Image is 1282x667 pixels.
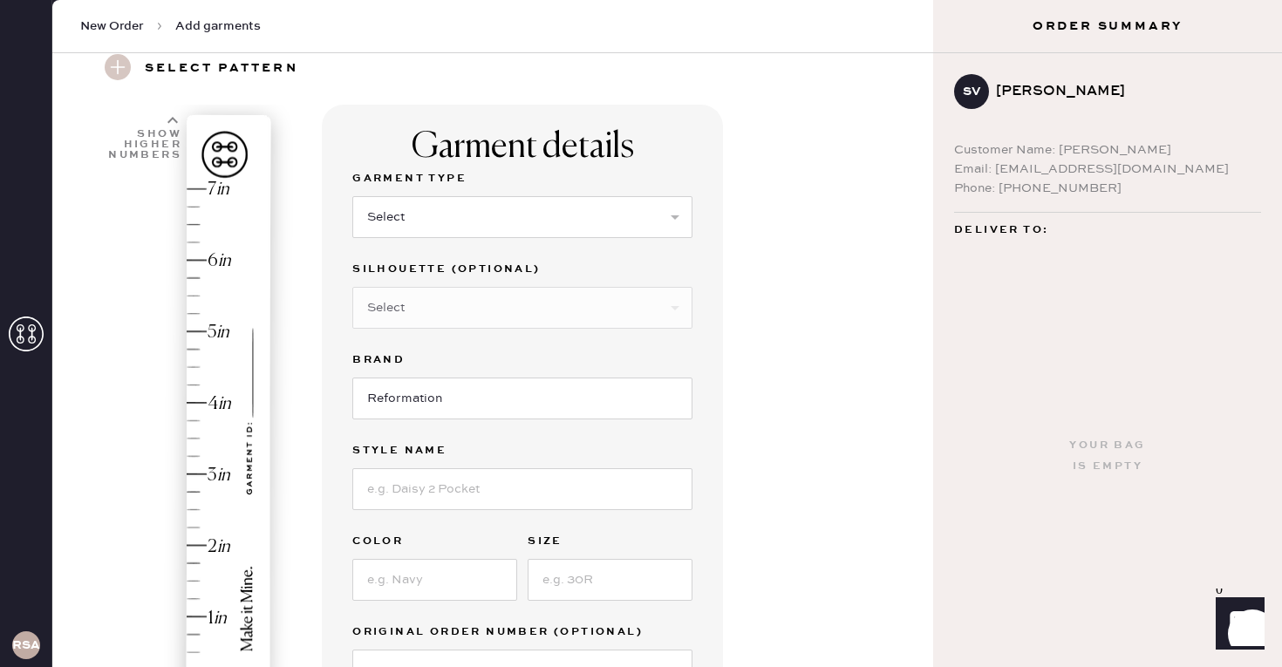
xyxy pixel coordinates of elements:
label: Size [528,531,692,552]
div: [STREET_ADDRESS] Scottsdale , AZ 85255 [954,241,1261,284]
div: 7 [208,178,216,201]
div: Your bag is empty [1069,435,1145,477]
div: in [216,178,229,201]
label: Silhouette (optional) [352,259,692,280]
div: [PERSON_NAME] [996,81,1247,102]
label: Garment Type [352,168,692,189]
h3: Select pattern [145,54,298,84]
span: Deliver to: [954,220,1048,241]
div: Show higher numbers [106,129,181,160]
div: Phone: [PHONE_NUMBER] [954,179,1261,198]
div: Garment details [412,126,634,168]
label: Brand [352,350,692,371]
h3: RSA [12,639,40,651]
input: e.g. Daisy 2 Pocket [352,468,692,510]
div: Email: [EMAIL_ADDRESS][DOMAIN_NAME] [954,160,1261,179]
label: Color [352,531,517,552]
span: New Order [80,17,144,35]
div: Customer Name: [PERSON_NAME] [954,140,1261,160]
label: Original Order Number (Optional) [352,622,692,643]
h3: SV [963,85,980,98]
input: e.g. Navy [352,559,517,601]
h3: Order Summary [933,17,1282,35]
input: Brand name [352,378,692,419]
input: e.g. 30R [528,559,692,601]
label: Style name [352,440,692,461]
iframe: Front Chat [1199,589,1274,664]
span: Add garments [175,17,261,35]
